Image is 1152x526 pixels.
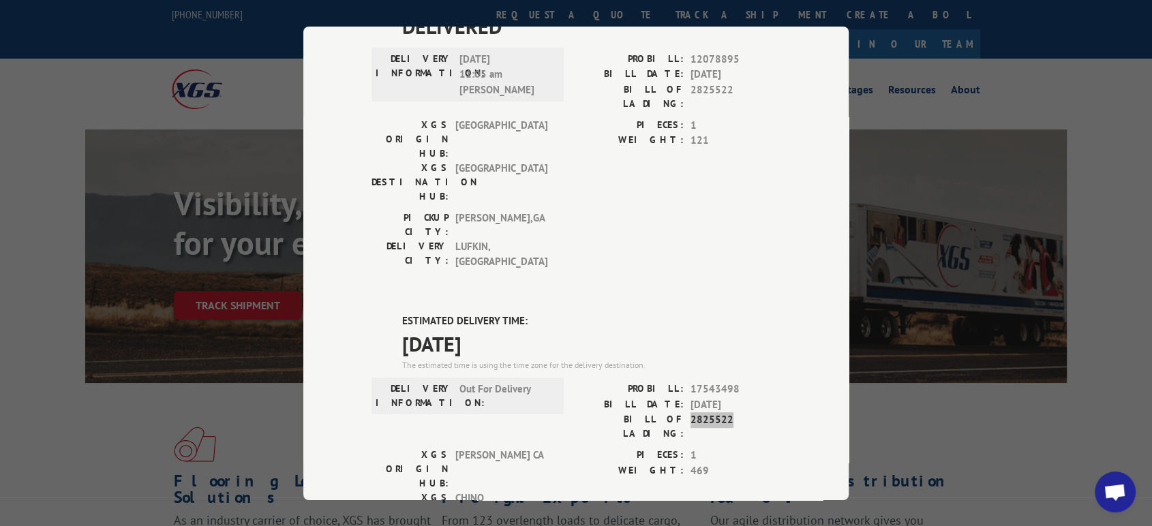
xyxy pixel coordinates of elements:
label: XGS ORIGIN HUB: [372,117,449,160]
span: 12078895 [691,51,780,67]
span: DELIVERED [402,10,780,41]
span: 469 [691,463,780,478]
label: BILL OF LADING: [576,412,684,441]
label: XGS ORIGIN HUB: [372,448,449,491]
label: WEIGHT: [576,463,684,478]
span: [PERSON_NAME] , GA [455,210,547,238]
label: PIECES: [576,448,684,463]
label: DELIVERY INFORMATION: [376,382,453,410]
label: BILL OF LADING: [576,82,684,110]
span: [PERSON_NAME] CA [455,448,547,491]
span: [GEOGRAPHIC_DATA] [455,117,547,160]
label: DELIVERY CITY: [372,238,449,269]
span: LUFKIN , [GEOGRAPHIC_DATA] [455,238,547,269]
span: Out For Delivery [459,382,551,410]
label: WEIGHT: [576,133,684,149]
span: [DATE] 11:05 am [PERSON_NAME] [459,51,551,97]
span: 1 [691,117,780,133]
span: [DATE] [691,67,780,82]
span: 2825522 [691,82,780,110]
span: 121 [691,133,780,149]
label: PIECES: [576,117,684,133]
label: PROBILL: [576,382,684,397]
span: 17543498 [691,382,780,397]
label: PROBILL: [576,51,684,67]
label: PICKUP CITY: [372,210,449,238]
span: 2825522 [691,412,780,441]
label: ESTIMATED DELIVERY TIME: [402,313,780,328]
label: XGS DESTINATION HUB: [372,160,449,203]
a: Open chat [1095,471,1136,512]
span: [DATE] [691,397,780,412]
label: DELIVERY INFORMATION: [376,51,453,97]
label: BILL DATE: [576,397,684,412]
div: The estimated time is using the time zone for the delivery destination. [402,359,780,371]
label: BILL DATE: [576,67,684,82]
span: [GEOGRAPHIC_DATA] [455,160,547,203]
span: 1 [691,448,780,463]
span: [DATE] [402,328,780,359]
